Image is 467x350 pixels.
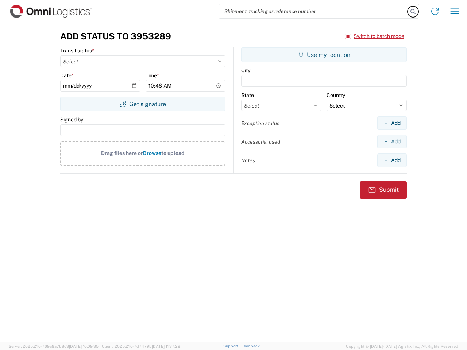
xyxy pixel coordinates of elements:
[9,344,99,349] span: Server: 2025.21.0-769a9a7b8c3
[346,343,458,350] span: Copyright © [DATE]-[DATE] Agistix Inc., All Rights Reserved
[241,47,407,62] button: Use my location
[377,153,407,167] button: Add
[60,116,83,123] label: Signed by
[327,92,345,98] label: Country
[345,30,404,42] button: Switch to batch mode
[241,120,279,127] label: Exception status
[102,344,180,349] span: Client: 2025.21.0-7d7479b
[60,47,94,54] label: Transit status
[60,31,171,42] h3: Add Status to 3953289
[241,344,260,348] a: Feedback
[219,4,408,18] input: Shipment, tracking or reference number
[377,135,407,148] button: Add
[223,344,242,348] a: Support
[152,344,180,349] span: [DATE] 11:37:29
[143,150,161,156] span: Browse
[60,97,225,111] button: Get signature
[360,181,407,199] button: Submit
[241,92,254,98] label: State
[241,139,280,145] label: Accessorial used
[241,157,255,164] label: Notes
[241,67,250,74] label: City
[146,72,159,79] label: Time
[377,116,407,130] button: Add
[161,150,185,156] span: to upload
[101,150,143,156] span: Drag files here or
[69,344,99,349] span: [DATE] 10:09:35
[60,72,74,79] label: Date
